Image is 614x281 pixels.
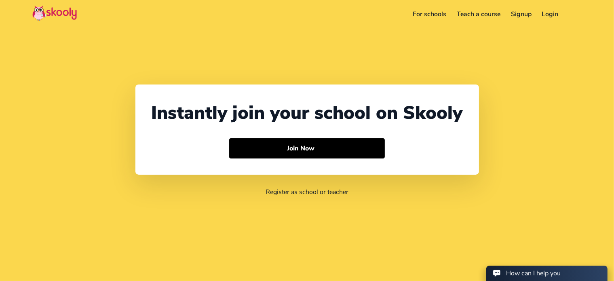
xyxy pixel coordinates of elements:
[408,8,452,21] a: For schools
[506,8,537,21] a: Signup
[152,101,463,125] div: Instantly join your school on Skooly
[229,138,385,158] button: Join Now
[452,8,506,21] a: Teach a course
[537,8,564,21] a: Login
[32,5,77,21] img: Skooly
[266,188,348,196] a: Register as school or teacher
